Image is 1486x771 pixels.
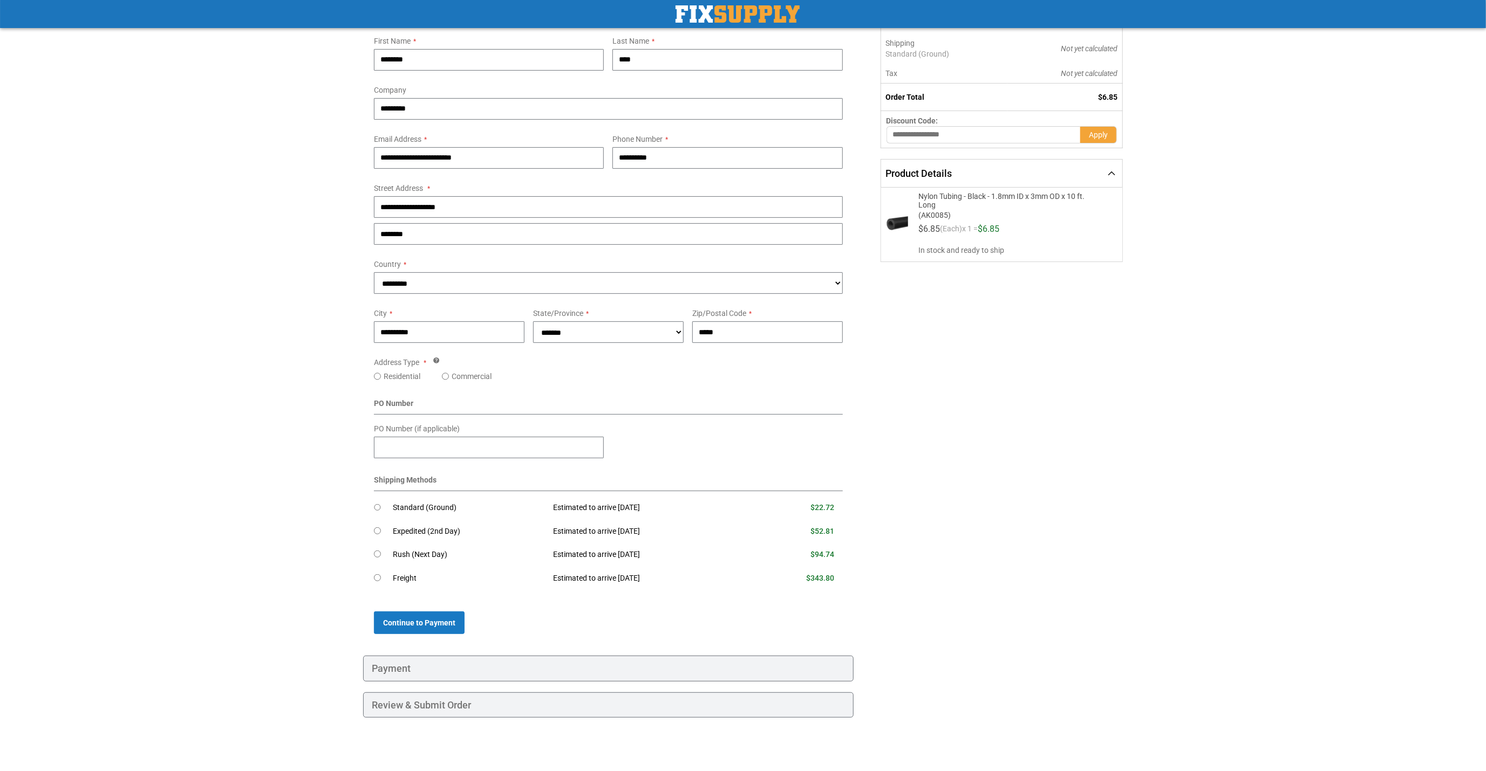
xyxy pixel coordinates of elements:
span: $343.80 [807,574,835,582]
span: Address Type [374,358,419,367]
td: Freight [393,567,546,590]
span: Product Details [886,168,952,179]
span: $94.74 [811,550,835,559]
label: Residential [384,371,420,382]
button: Continue to Payment [374,611,465,634]
td: Standard (Ground) [393,497,546,520]
span: $6.85 [978,224,1000,234]
td: Estimated to arrive [DATE] [546,567,754,590]
span: Zip/Postal Code [692,309,746,318]
span: Standard (Ground) [886,49,1003,59]
span: Nylon Tubing - Black - 1.8mm ID x 3mm OD x 10 ft. Long [919,192,1100,209]
div: Review & Submit Order [363,692,854,718]
span: Discount Code: [887,116,938,125]
span: Last Name [612,37,649,45]
span: First Name [374,37,411,45]
label: Commercial [452,371,492,382]
td: Estimated to arrive [DATE] [546,497,754,520]
span: Company [374,86,406,94]
span: Street Address [374,184,423,192]
th: Tax [881,64,1007,84]
span: Shipping [886,39,915,47]
button: Apply [1080,126,1117,143]
td: Estimated to arrive [DATE] [546,520,754,543]
span: In stock and ready to ship [919,245,1114,256]
span: Not yet calculated [1061,44,1117,53]
span: State/Province [533,309,583,318]
span: Continue to Payment [383,618,455,627]
span: $22.72 [811,503,835,512]
img: Nylon Tubing - Black - 1.8mm ID x 3mm OD x 10 ft. Long [887,213,908,235]
span: Phone Number [612,135,663,143]
span: Email Address [374,135,421,143]
td: Expedited (2nd Day) [393,520,546,543]
span: $6.85 [919,224,940,234]
div: Shipping Methods [374,474,843,491]
div: Payment [363,656,854,681]
span: (AK0085) [919,209,1100,219]
span: (Each) [940,225,963,238]
span: Apply [1089,130,1108,139]
span: Country [374,260,401,269]
td: Rush (Next Day) [393,543,546,566]
span: $52.81 [811,527,835,535]
span: x 1 = [963,225,978,238]
td: Estimated to arrive [DATE] [546,543,754,566]
span: PO Number (if applicable) [374,424,460,433]
div: PO Number [374,398,843,415]
span: City [374,309,387,318]
a: store logo [676,5,800,23]
span: $6.85 [1098,93,1117,101]
strong: Order Total [886,93,925,101]
span: Not yet calculated [1061,69,1117,78]
img: Fix Industrial Supply [676,5,800,23]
